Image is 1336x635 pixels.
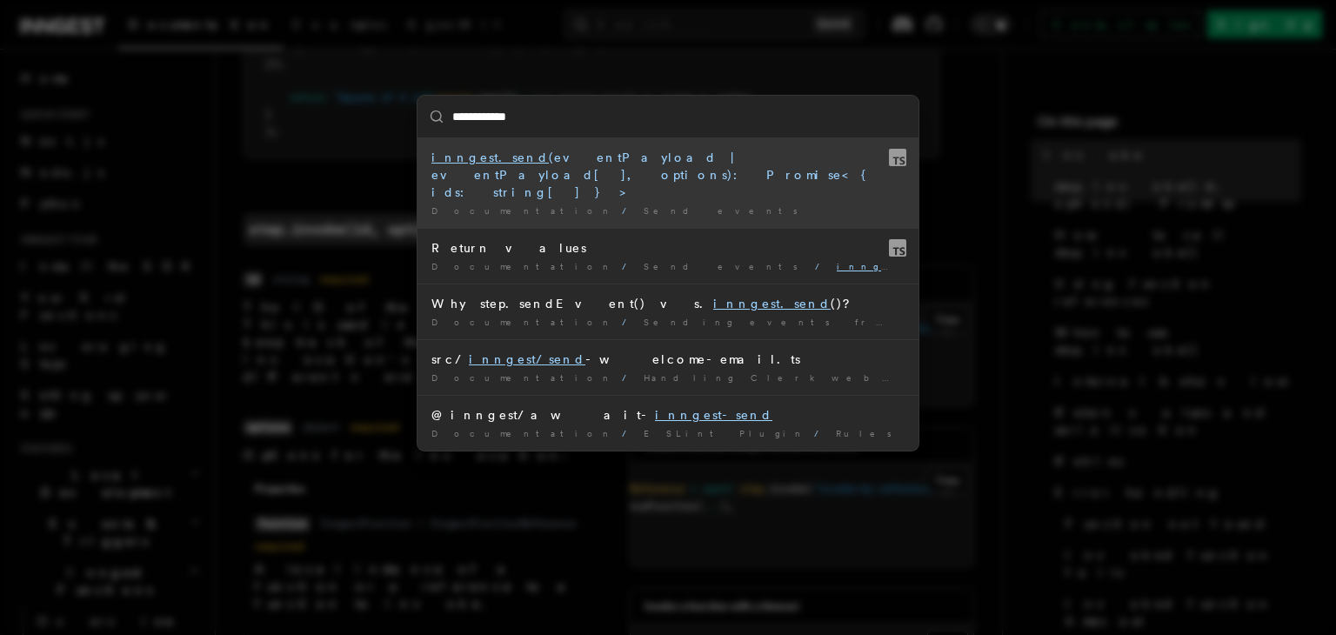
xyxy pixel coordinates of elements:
[431,317,615,327] span: Documentation
[644,428,807,438] span: ESLint Plugin
[431,149,905,201] div: (eventPayload | eventPayload[], options): Promise<{ ids: string[] }>
[622,372,637,383] span: /
[644,317,1031,327] span: Sending events from functions
[431,150,549,164] mark: inngest.send
[815,261,830,271] span: /
[431,295,905,312] div: Why step.sendEvent() vs. ()?
[655,408,772,422] mark: inngest-send
[814,428,829,438] span: /
[644,261,808,271] span: Send events
[713,297,831,311] mark: inngest.send
[644,205,808,216] span: Send events
[622,428,637,438] span: /
[622,261,637,271] span: /
[431,239,905,257] div: Return values
[837,261,1007,271] mark: inngest.send
[431,205,615,216] span: Documentation
[431,261,615,271] span: Documentation
[431,428,615,438] span: Documentation
[431,351,905,368] div: src/ -welcome-email.ts
[836,428,902,438] span: Rules
[622,317,637,327] span: /
[431,372,615,383] span: Documentation
[431,406,905,424] div: @inngest/await-
[622,205,637,216] span: /
[469,352,585,366] mark: inngest/send
[644,372,1033,383] span: Handling Clerk webhook events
